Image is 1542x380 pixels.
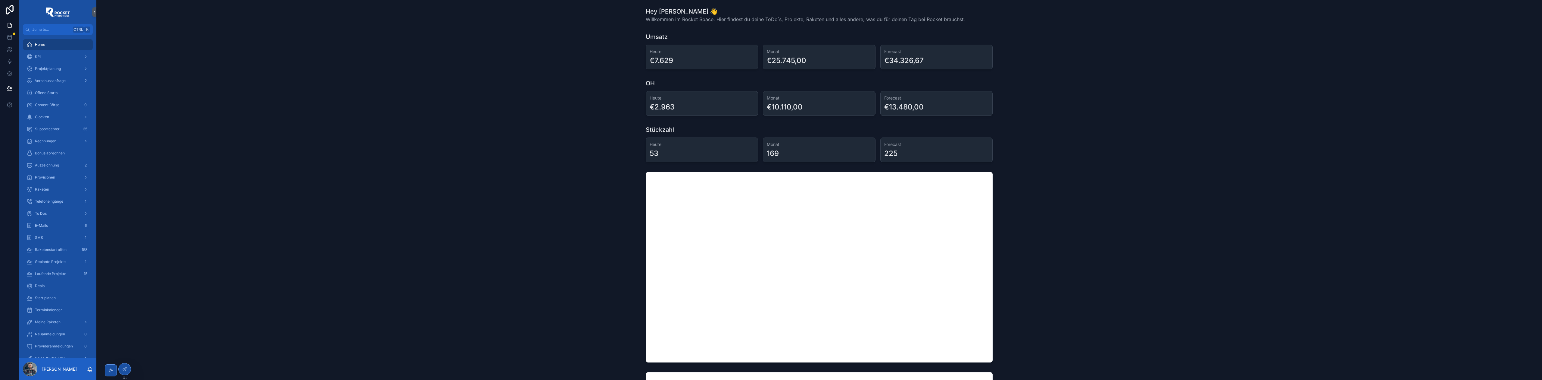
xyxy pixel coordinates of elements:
span: Willkommen im Rocket Space. Hier findest du deine ToDo´s, Projekte, Raketen und alles andere, was... [646,16,965,23]
a: Neuanmeldungen0 [23,329,93,340]
span: Content Börse [35,103,59,107]
span: Terminkalender [35,308,62,312]
div: €13.480,00 [884,102,924,112]
div: 35 [81,125,89,133]
p: [PERSON_NAME] [42,366,77,372]
div: €2.963 [650,102,675,112]
h1: Umsatz [646,33,668,41]
span: Vorschussanfrage [35,78,66,83]
div: 1 [82,234,89,241]
a: Provisionen [23,172,93,183]
span: E-Mails [35,223,48,228]
div: 4 [82,355,89,362]
div: 1 [82,258,89,265]
div: 0 [82,101,89,109]
div: scrollable content [19,35,96,358]
span: Provideranmeldungen [35,344,73,349]
span: Ctrl [73,27,84,33]
h3: Forecast [884,141,989,147]
a: Geplante Projekte1 [23,256,93,267]
a: KPI [23,51,93,62]
h1: OH [646,79,655,87]
h3: Heute [650,49,754,55]
a: SMS1 [23,232,93,243]
h3: Monat [767,49,871,55]
a: Supportcenter35 [23,124,93,135]
div: 2 [82,162,89,169]
div: €34.326,67 [884,56,924,65]
span: Neuanmeldungen [35,332,65,337]
span: Laufende Projekte [35,271,66,276]
div: 6 [82,222,89,229]
span: Jump to... [32,27,70,32]
span: K [85,27,90,32]
a: Provideranmeldungen0 [23,341,93,352]
span: Geplante Projekte [35,259,66,264]
span: Home [35,42,45,47]
div: 225 [884,149,897,158]
span: Rechnungen [35,139,56,144]
a: Vorschussanfrage2 [23,75,93,86]
div: 15 [82,270,89,277]
h3: Forecast [884,95,989,101]
a: E-Mails6 [23,220,93,231]
div: 169 [767,149,779,158]
div: 2 [82,77,89,84]
span: Raketen [35,187,49,192]
a: Bonus abrechnen [23,148,93,159]
div: 53 [650,149,658,158]
a: Raketenstart offen158 [23,244,93,255]
a: Content Börse0 [23,100,93,110]
a: Auszeichnung2 [23,160,93,171]
div: 158 [80,246,89,253]
div: €10.110,00 [767,102,803,112]
span: Sales-ID Provider [35,356,65,361]
h3: Heute [650,95,754,101]
span: KPI [35,54,41,59]
a: Projektplanung [23,63,93,74]
a: Glocken [23,112,93,122]
span: SMS [35,235,43,240]
span: Telefoneingänge [35,199,63,204]
button: Jump to...CtrlK [23,24,93,35]
h3: Monat [767,95,871,101]
a: Home [23,39,93,50]
div: €25.745,00 [767,56,806,65]
h3: Monat [767,141,871,147]
div: 0 [82,331,89,338]
span: Glocken [35,115,49,119]
a: Telefoneingänge1 [23,196,93,207]
a: Sales-ID Provider4 [23,353,93,364]
span: Deals [35,283,45,288]
span: Auszeichnung [35,163,59,168]
span: Bonus abrechnen [35,151,65,156]
h1: Stückzahl [646,125,674,134]
span: Provisionen [35,175,55,180]
a: Deals [23,280,93,291]
h3: Forecast [884,49,989,55]
a: Laufende Projekte15 [23,268,93,279]
span: Meine Raketen [35,320,61,325]
a: Start planen [23,293,93,303]
div: €7.629 [650,56,673,65]
span: Supportcenter [35,127,60,131]
a: Terminkalender [23,305,93,315]
div: 1 [82,198,89,205]
span: Raketenstart offen [35,247,67,252]
span: Start planen [35,296,56,300]
a: Raketen [23,184,93,195]
h3: Heute [650,141,754,147]
span: Offene Starts [35,90,58,95]
span: To Dos [35,211,47,216]
a: Meine Raketen [23,317,93,328]
div: 0 [82,343,89,350]
span: Projektplanung [35,66,61,71]
a: To Dos [23,208,93,219]
a: Rechnungen [23,136,93,147]
h1: Hey [PERSON_NAME] 👋 [646,7,965,16]
a: Offene Starts [23,87,93,98]
img: App logo [46,7,70,17]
